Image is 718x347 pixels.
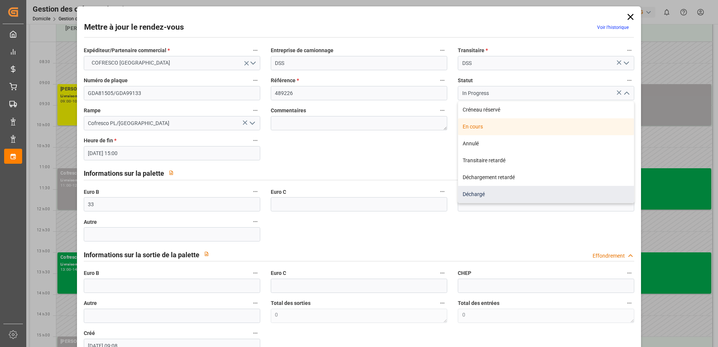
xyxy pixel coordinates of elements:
input: JJ-MM-AAAA HH :MM [84,146,260,160]
span: COFRESCO [GEOGRAPHIC_DATA] [88,59,174,67]
button: Autre [250,217,260,226]
a: Voir l’historique [597,25,629,30]
div: Déchargement retardé [458,169,634,186]
font: Euro B [84,189,99,195]
div: Déchargé [458,186,634,203]
textarea: 0 [458,309,634,323]
button: Ouvrir le menu [620,57,632,69]
button: Transitaire * [624,45,634,55]
font: Expéditeur/Partenaire commercial [84,47,166,53]
font: Statut [458,77,473,83]
font: Entreprise de camionnage [271,47,333,53]
font: Euro C [271,189,286,195]
button: Autre [250,298,260,308]
button: Expéditeur/Partenaire commercial * [250,45,260,55]
button: CHEP [624,268,634,278]
button: Numéro de plaque [250,75,260,85]
button: Total des sorties [437,298,447,308]
textarea: 0 [271,309,447,323]
button: Ouvrir le menu [246,118,257,129]
font: Numéro de plaque [84,77,128,83]
div: En cours [458,118,634,135]
button: Euro C [437,268,447,278]
font: Total des sorties [271,300,311,306]
button: Euro B [250,268,260,278]
input: Type à rechercher/sélectionner [458,86,634,100]
button: View description [164,166,178,180]
font: Référence [271,77,296,83]
button: Total des entrées [624,298,634,308]
button: Entreprise de camionnage [437,45,447,55]
font: Rampe [84,107,101,113]
button: Euro C [437,187,447,196]
button: Référence * [437,75,447,85]
font: Total des entrées [458,300,499,306]
div: Créneau réservé [458,101,634,118]
font: Autre [84,300,97,306]
button: View description [199,247,214,261]
div: Annulé [458,135,634,152]
font: Transitaire [458,47,484,53]
button: Commentaires [437,106,447,115]
h2: Mettre à jour le rendez-vous [84,21,184,33]
font: Créé [84,330,95,336]
button: Fermer le menu [620,88,632,99]
div: Transitaire retardé [458,152,634,169]
button: Créé [250,328,260,338]
button: Euro B [250,187,260,196]
font: Heure de fin [84,137,113,143]
div: Effondrement [593,252,625,260]
button: Heure de fin * [250,136,260,145]
font: Euro B [84,270,99,276]
font: CHEP [458,270,471,276]
button: Ouvrir le menu [84,56,260,70]
font: Commentaires [271,107,306,113]
font: Autre [84,219,97,225]
h2: Informations sur la palette [84,168,164,178]
button: Statut [624,75,634,85]
font: Euro C [271,270,286,276]
button: Rampe [250,106,260,115]
input: Type à rechercher/sélectionner [84,116,260,130]
h2: Informations sur la sortie de la palette [84,250,199,260]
